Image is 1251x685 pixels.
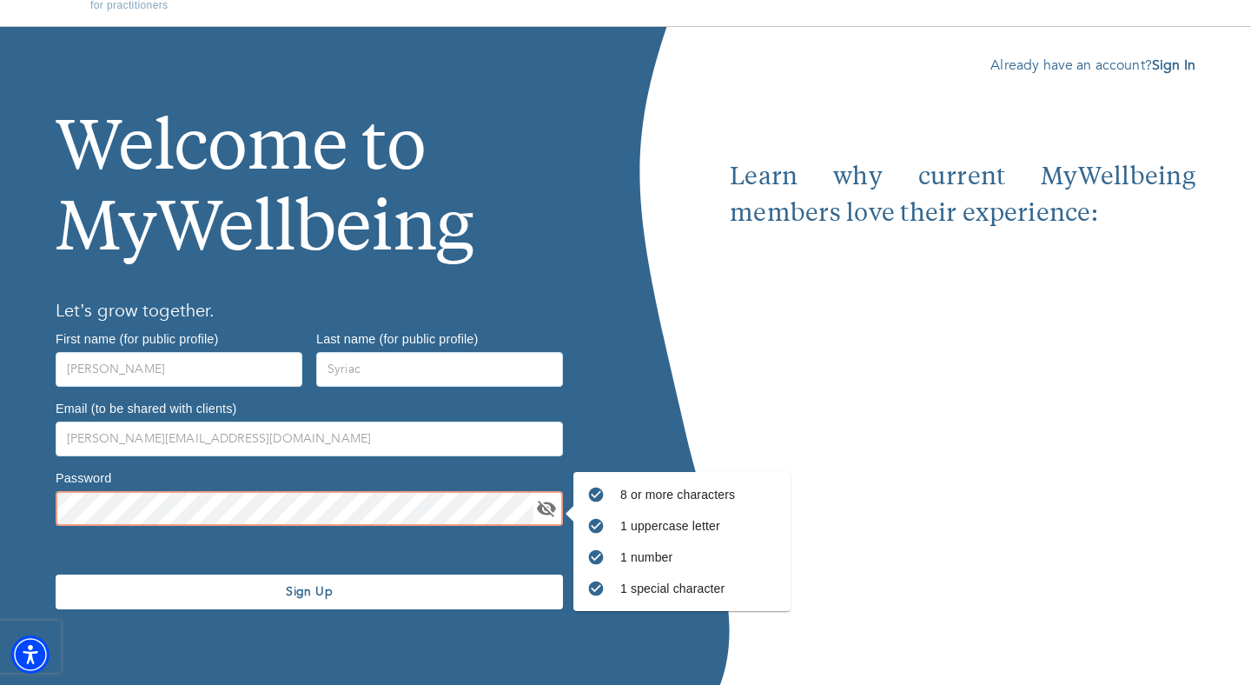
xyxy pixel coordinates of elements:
[56,402,236,414] label: Email (to be shared with clients)
[11,635,50,674] div: Accessibility Menu
[56,332,218,344] label: First name (for public profile)
[63,583,556,600] span: Sign Up
[620,549,777,566] p: 1 number
[730,160,1195,233] p: Learn why current MyWellbeing members love their experience:
[56,575,563,609] button: Sign Up
[533,495,559,522] button: toggle password visibility
[56,55,570,273] h1: Welcome to MyWellbeing
[56,297,570,325] h6: Let’s grow together.
[620,580,777,597] p: 1 special character
[316,332,478,344] label: Last name (for public profile)
[730,55,1195,76] p: Already have an account?
[730,233,1195,582] iframe: Embedded youtube
[620,486,777,503] p: 8 or more characters
[56,422,563,456] input: Type your email address here
[620,517,777,535] p: 1 uppercase letter
[1152,56,1195,75] a: Sign In
[56,471,111,483] label: Password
